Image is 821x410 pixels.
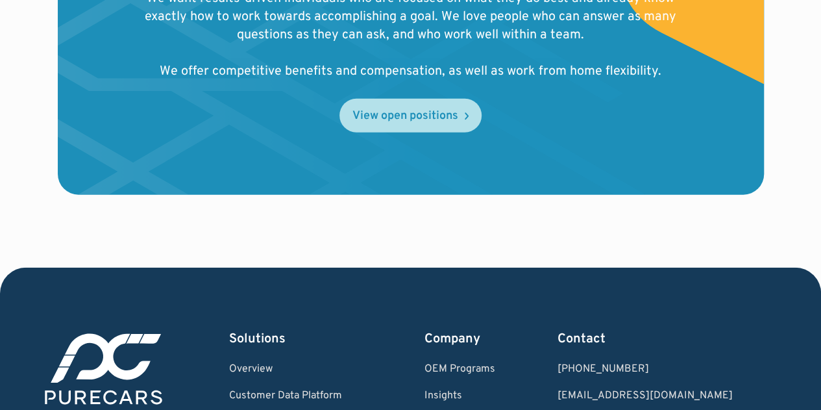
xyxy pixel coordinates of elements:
[352,110,458,122] div: View open positions
[558,330,769,348] div: Contact
[424,364,495,376] a: OEM Programs
[229,330,361,348] div: Solutions
[339,99,482,133] a: View open positions
[41,330,166,409] img: purecars logo
[424,391,495,402] a: Insights
[558,364,769,376] div: [PHONE_NUMBER]
[229,364,361,376] a: Overview
[229,391,361,402] a: Customer Data Platform
[558,391,769,402] a: Email us
[424,330,495,348] div: Company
